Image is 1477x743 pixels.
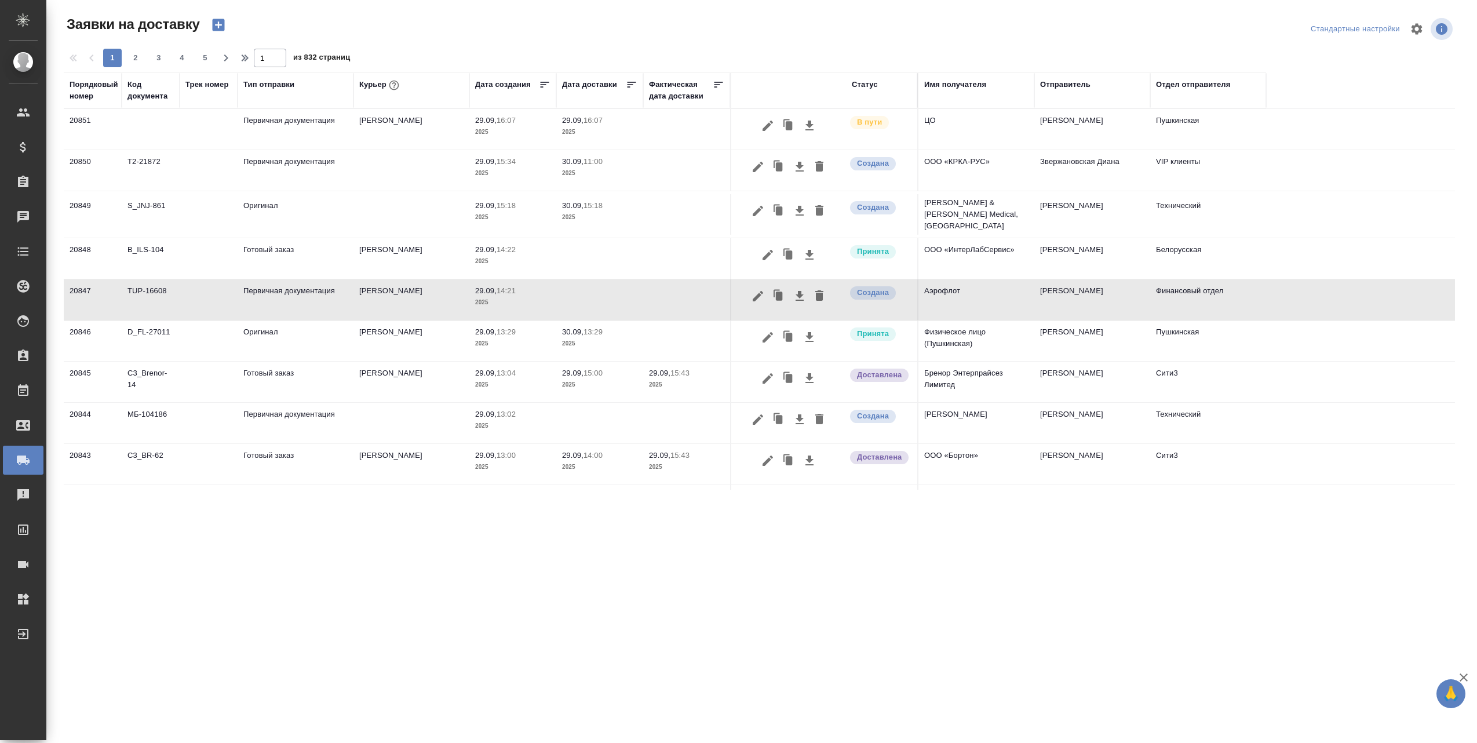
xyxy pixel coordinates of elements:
[758,115,778,137] button: Редактировать
[64,485,122,526] td: 20842
[205,15,232,35] button: Создать
[475,379,550,391] p: 2025
[800,244,819,266] button: Скачать
[670,369,690,377] p: 15:43
[778,244,800,266] button: Клонировать
[173,52,191,64] span: 4
[790,200,809,222] button: Скачать
[857,116,882,128] p: В пути
[649,451,670,460] p: 29.09,
[64,403,122,443] td: 20844
[649,369,670,377] p: 29.09,
[238,279,353,320] td: Первичная документация
[918,150,1034,191] td: ООО «КРКА-РУС»
[562,126,637,138] p: 2025
[562,369,583,377] p: 29.09,
[1308,20,1403,38] div: split button
[809,156,829,178] button: Удалить
[126,49,145,67] button: 2
[918,320,1034,361] td: Физическое лицо (Пушкинская)
[122,485,180,526] td: C3_WS-89
[475,126,550,138] p: 2025
[497,327,516,336] p: 13:29
[918,403,1034,443] td: [PERSON_NAME]
[475,461,550,473] p: 2025
[748,409,768,431] button: Редактировать
[778,367,800,389] button: Клонировать
[238,194,353,235] td: Оригинал
[127,79,174,102] div: Код документа
[857,202,889,213] p: Создана
[649,461,724,473] p: 2025
[758,244,778,266] button: Редактировать
[1150,485,1266,526] td: Сити3
[583,327,603,336] p: 13:29
[1150,444,1266,485] td: Сити3
[1034,109,1150,150] td: [PERSON_NAME]
[1150,362,1266,402] td: Сити3
[497,451,516,460] p: 13:00
[64,194,122,235] td: 20849
[122,362,180,402] td: C3_Brenor-14
[649,79,713,102] div: Фактическая дата доставки
[122,150,180,191] td: Т2-21872
[64,362,122,402] td: 20845
[185,79,229,90] div: Трек номер
[64,238,122,279] td: 20848
[1436,679,1465,708] button: 🙏
[1150,150,1266,191] td: VIP клиенты
[857,246,889,257] p: Принята
[475,327,497,336] p: 29.09,
[122,320,180,361] td: D_FL-27011
[809,285,829,307] button: Удалить
[918,279,1034,320] td: Аэрофлот
[857,158,889,169] p: Создана
[475,245,497,254] p: 29.09,
[238,444,353,485] td: Готовый заказ
[293,50,350,67] span: из 832 страниц
[122,238,180,279] td: B_ILS-104
[849,156,911,172] div: Новая заявка, еще не передана в работу
[583,157,603,166] p: 11:00
[748,200,768,222] button: Редактировать
[353,109,469,150] td: [PERSON_NAME]
[122,444,180,485] td: C3_BR-62
[1150,194,1266,235] td: Технический
[122,403,180,443] td: МБ-104186
[768,200,790,222] button: Клонировать
[849,200,911,216] div: Новая заявка, еще не передана в работу
[1034,238,1150,279] td: [PERSON_NAME]
[196,52,214,64] span: 5
[64,444,122,485] td: 20843
[475,286,497,295] p: 29.09,
[475,451,497,460] p: 29.09,
[768,156,790,178] button: Клонировать
[126,52,145,64] span: 2
[670,451,690,460] p: 15:43
[475,157,497,166] p: 29.09,
[562,201,583,210] p: 30.09,
[857,369,902,381] p: Доставлена
[173,49,191,67] button: 4
[149,49,168,67] button: 3
[849,450,911,465] div: Документы доставлены, фактическая дата доставки проставиться автоматически
[562,327,583,336] p: 30.09,
[857,451,902,463] p: Доставлена
[497,116,516,125] p: 16:07
[497,410,516,418] p: 13:02
[800,367,819,389] button: Скачать
[1150,320,1266,361] td: Пушкинская
[1150,403,1266,443] td: Технический
[1034,403,1150,443] td: [PERSON_NAME]
[1156,79,1230,90] div: Отдел отправителя
[475,420,550,432] p: 2025
[475,256,550,267] p: 2025
[758,326,778,348] button: Редактировать
[149,52,168,64] span: 3
[918,109,1034,150] td: ЦО
[359,78,402,93] div: Курьер
[918,191,1034,238] td: [PERSON_NAME] & [PERSON_NAME] Medical, [GEOGRAPHIC_DATA]
[849,285,911,301] div: Новая заявка, еще не передана в работу
[475,369,497,377] p: 29.09,
[562,79,617,90] div: Дата доставки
